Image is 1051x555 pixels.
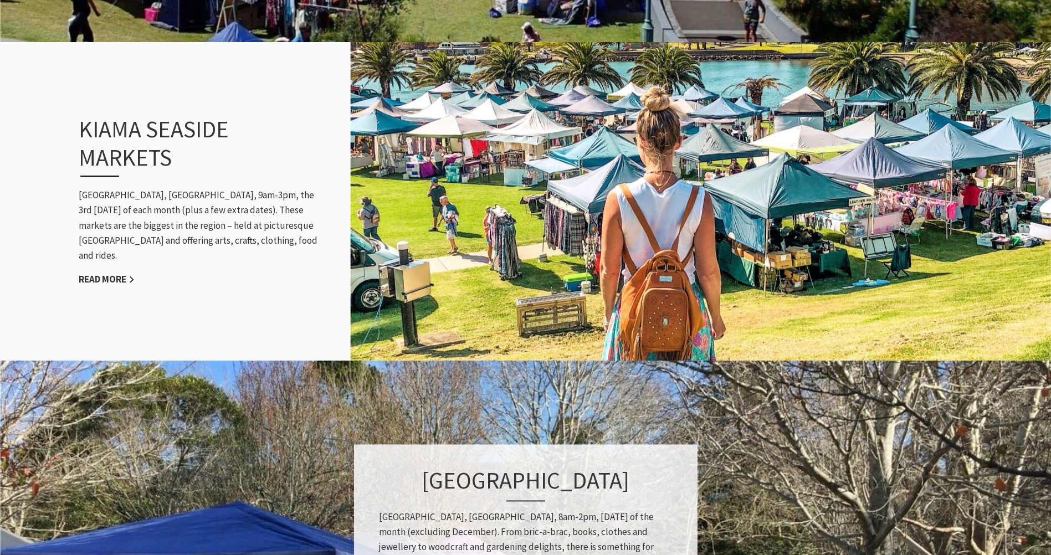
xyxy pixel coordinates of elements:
[79,273,135,286] a: Read More
[79,115,298,177] h3: Kiama Seaside Markets
[350,40,1051,362] img: Instagram@Life_on_the_open_road_au_Approved_Image_
[79,188,322,263] p: [GEOGRAPHIC_DATA], [GEOGRAPHIC_DATA], 9am-3pm, the 3rd [DATE] of each month (plus a few extra dat...
[379,467,673,501] h3: [GEOGRAPHIC_DATA]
